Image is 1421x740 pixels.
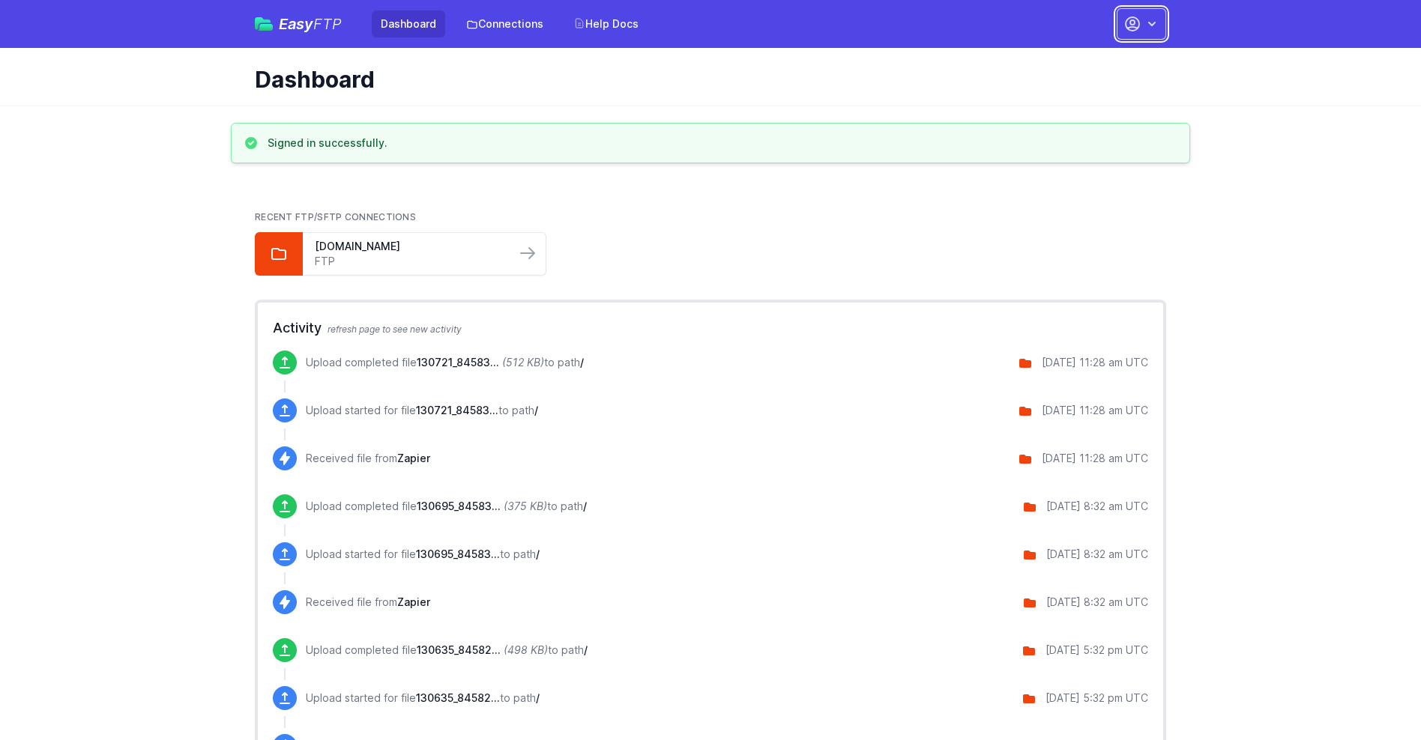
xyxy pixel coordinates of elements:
div: [DATE] 8:32 am UTC [1046,595,1148,610]
a: EasyFTP [255,16,342,31]
div: [DATE] 5:32 pm UTC [1046,643,1148,658]
span: FTP [313,15,342,33]
span: / [536,548,540,560]
a: Connections [457,10,552,37]
span: 130721_8458323460436_100811779_8-29-2025.zip [416,404,498,416]
img: easyftp_logo.png [255,17,273,31]
span: / [584,643,588,656]
span: 130721_8458323460436_100811779_8-29-2025.zip [417,356,499,369]
i: (498 KB) [504,643,548,656]
div: [DATE] 11:28 am UTC [1042,451,1148,466]
a: [DOMAIN_NAME] [315,239,504,254]
span: / [583,500,587,512]
i: (375 KB) [504,500,547,512]
p: Upload completed file to path [306,355,584,370]
span: / [534,404,538,416]
h2: Recent FTP/SFTP Connections [255,211,1166,223]
span: 130695_8458302292308_100811295_8-29-2025.zip [416,548,500,560]
span: 130635_8458297573716_100809143_8-28-2025.zip [417,643,501,656]
span: Zapier [397,595,430,608]
div: [DATE] 11:28 am UTC [1042,355,1148,370]
a: FTP [315,254,504,269]
span: / [536,691,540,704]
p: Upload started for file to path [306,547,540,562]
a: Dashboard [372,10,445,37]
p: Upload started for file to path [306,691,540,706]
span: Zapier [397,452,430,464]
i: (512 KB) [502,356,544,369]
h3: Signed in successfully. [268,136,387,151]
a: Help Docs [564,10,648,37]
h2: Activity [273,318,1148,339]
span: 130635_8458297573716_100809143_8-28-2025.zip [416,691,500,704]
span: / [580,356,584,369]
span: Easy [279,16,342,31]
span: 130695_8458302292308_100811295_8-29-2025.zip [417,500,501,512]
div: [DATE] 8:32 am UTC [1046,547,1148,562]
p: Received file from [306,595,430,610]
p: Upload completed file to path [306,643,588,658]
div: [DATE] 11:28 am UTC [1042,403,1148,418]
iframe: Drift Widget Chat Controller [1346,665,1403,722]
p: Upload started for file to path [306,403,538,418]
p: Upload completed file to path [306,499,587,514]
p: Received file from [306,451,430,466]
div: [DATE] 5:32 pm UTC [1046,691,1148,706]
span: refresh page to see new activity [328,324,462,335]
h1: Dashboard [255,66,1154,93]
div: [DATE] 8:32 am UTC [1046,499,1148,514]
